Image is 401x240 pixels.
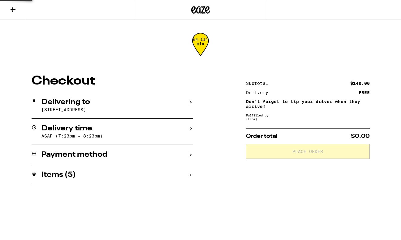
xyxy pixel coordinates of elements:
[41,107,193,112] p: [STREET_ADDRESS]
[41,133,193,138] p: ASAP (7:23pm - 8:23pm)
[246,90,273,95] div: Delivery
[41,98,90,106] h2: Delivering to
[192,37,209,61] div: 54-114 min
[246,113,370,121] div: Fulfilled by (Lic# )
[246,99,370,109] p: Don't forget to tip your driver when they arrive!
[359,90,370,95] div: FREE
[41,151,107,159] h2: Payment method
[41,125,92,132] h2: Delivery time
[351,133,370,139] span: $0.00
[246,144,370,159] button: Place Order
[350,81,370,85] div: $140.00
[246,81,273,85] div: Subtotal
[41,171,76,179] h2: Items ( 5 )
[32,75,193,87] h1: Checkout
[246,133,278,139] span: Order total
[292,149,323,154] span: Place Order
